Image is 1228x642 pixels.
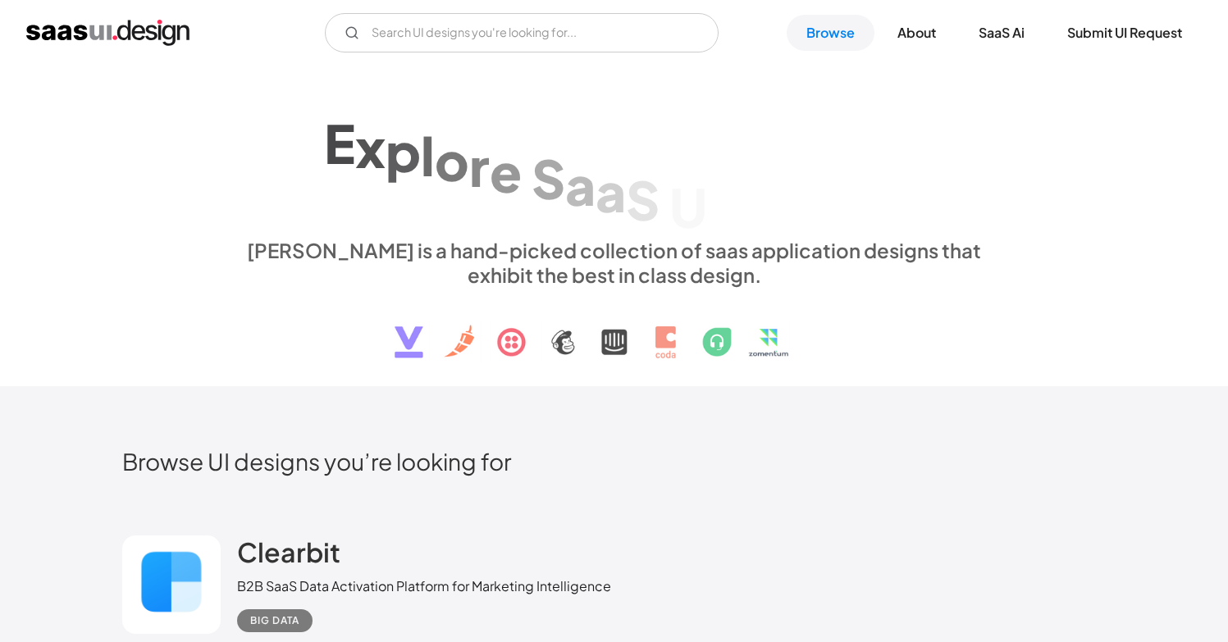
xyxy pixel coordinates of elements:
a: Submit UI Request [1048,15,1202,51]
a: home [26,20,189,46]
a: About [878,15,956,51]
h1: Explore SaaS UI design patterns & interactions. [237,96,992,222]
a: Browse [787,15,874,51]
div: x [355,115,386,178]
div: U [669,175,707,239]
div: E [324,112,355,175]
img: text, icon, saas logo [366,287,863,372]
h2: Browse UI designs you’re looking for [122,447,1107,476]
div: Big Data [250,611,299,631]
div: S [532,146,565,209]
div: a [596,160,626,223]
h2: Clearbit [237,535,340,568]
div: o [435,129,469,192]
div: S [626,167,660,230]
div: [PERSON_NAME] is a hand-picked collection of saas application designs that exhibit the best in cl... [237,238,992,287]
div: p [386,119,421,182]
a: SaaS Ai [959,15,1044,51]
a: Clearbit [237,535,340,576]
div: B2B SaaS Data Activation Platform for Marketing Intelligence [237,576,611,596]
div: r [469,134,490,198]
div: e [490,140,522,203]
input: Search UI designs you're looking for... [325,13,719,52]
div: a [565,153,596,216]
form: Email Form [325,13,719,52]
div: l [421,124,435,187]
